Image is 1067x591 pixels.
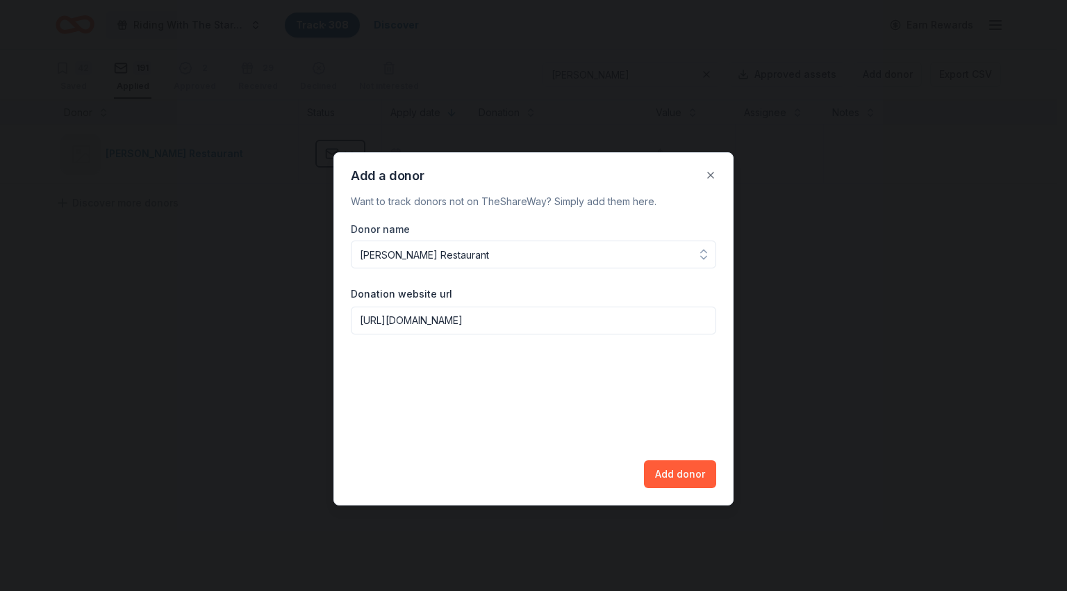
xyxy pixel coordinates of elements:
[644,460,716,488] button: Add donor
[351,193,716,210] p: Want to track donors not on TheShareWay? Simply add them here.
[351,307,716,334] input: www.example.com
[351,221,716,238] label: Donor name
[351,287,452,301] label: Donation website url
[351,170,694,182] h2: Add a donor
[351,241,716,268] input: Joe's Cafe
